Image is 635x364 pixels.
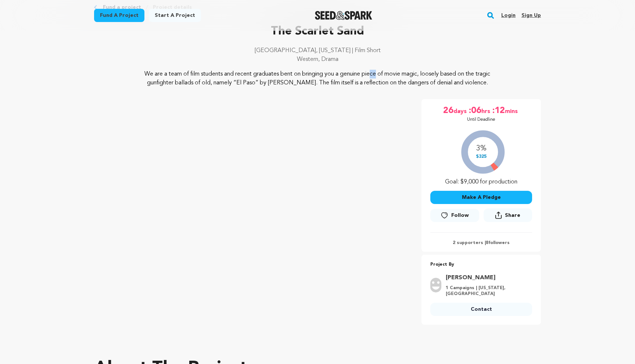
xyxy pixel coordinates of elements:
p: 1 Campaigns | [US_STATE], [GEOGRAPHIC_DATA] [446,285,528,297]
img: user.png [430,278,441,292]
a: Follow [430,209,479,222]
p: The Scarlet Sand [94,23,541,40]
span: 8 [486,241,488,245]
a: Fund a project [94,9,144,22]
span: :12 [492,105,505,117]
p: Until Deadline [467,117,495,123]
a: Goto Seth profile [446,273,528,282]
span: hrs [481,105,492,117]
span: Share [505,212,520,219]
button: Share [484,208,532,222]
span: mins [505,105,519,117]
img: Seed&Spark Logo Dark Mode [315,11,373,20]
span: 26 [443,105,453,117]
p: Western, Drama [94,55,541,64]
a: Contact [430,303,532,316]
a: Login [501,10,516,21]
span: Share [484,208,532,225]
p: 2 supporters | followers [430,240,532,246]
p: [GEOGRAPHIC_DATA], [US_STATE] | Film Short [94,46,541,55]
span: days [453,105,468,117]
a: Sign up [521,10,541,21]
a: Seed&Spark Homepage [315,11,373,20]
span: :06 [468,105,481,117]
p: We are a team of film students and recent graduates bent on bringing you a genuine piece of movie... [139,70,496,87]
a: Start a project [149,9,201,22]
span: Follow [451,212,469,219]
button: Make A Pledge [430,191,532,204]
p: Project By [430,261,532,269]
